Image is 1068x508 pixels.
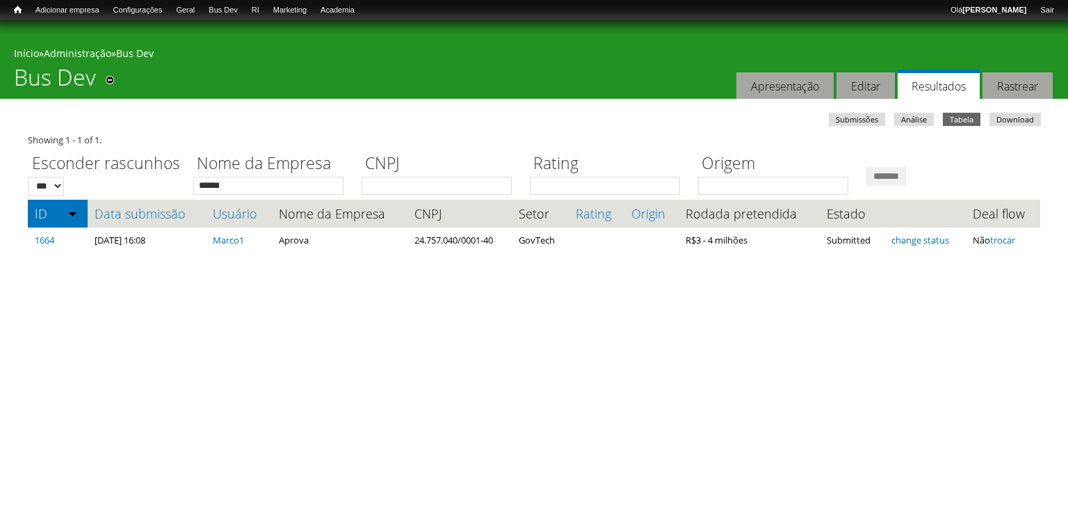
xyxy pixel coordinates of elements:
td: [DATE] 16:08 [88,228,206,253]
div: » » [14,47,1054,64]
th: Nome da Empresa [272,200,407,228]
label: Esconder rascunhos [28,152,184,177]
span: Início [14,5,22,15]
label: Nome da Empresa [193,152,353,177]
a: Editar [836,72,895,100]
a: trocar [990,234,1015,246]
a: ID [35,207,81,221]
img: ordem crescente [68,209,77,218]
label: CNPJ [362,152,521,177]
a: RI [245,3,266,17]
a: Início [14,47,39,60]
a: Resultados [898,70,980,100]
a: Análise [894,113,934,126]
a: Marketing [266,3,314,17]
a: 1664 [35,234,54,246]
td: Aprova [272,228,407,253]
a: Adicionar empresa [29,3,106,17]
a: Sair [1033,3,1061,17]
a: Apresentação [736,72,834,100]
td: Não [966,228,1040,253]
a: Data submissão [95,207,199,221]
a: Geral [169,3,202,17]
label: Origem [698,152,857,177]
a: Olá[PERSON_NAME] [944,3,1033,17]
div: Showing 1 - 1 of 1. [28,133,1040,147]
label: Rating [530,152,689,177]
a: Configurações [106,3,170,17]
a: Origin [631,207,672,221]
th: Setor [512,200,568,228]
a: Administração [44,47,111,60]
td: 24.757.040/0001-40 [407,228,512,253]
th: Estado [820,200,885,228]
a: Bus Dev [116,47,154,60]
td: GovTech [512,228,568,253]
a: Usuário [213,207,265,221]
a: Bus Dev [202,3,245,17]
a: Rastrear [982,72,1053,100]
a: Início [7,3,29,17]
th: CNPJ [407,200,512,228]
a: Rating [576,207,617,221]
a: Download [989,113,1041,126]
td: Submitted [820,228,885,253]
td: R$3 - 4 milhões [679,228,820,253]
a: change status [891,234,949,246]
th: Rodada pretendida [679,200,820,228]
a: Tabela [943,113,980,126]
a: Academia [314,3,362,17]
h1: Bus Dev [14,64,96,99]
th: Deal flow [966,200,1040,228]
a: Marco1 [213,234,244,246]
strong: [PERSON_NAME] [962,6,1026,14]
a: Submissões [829,113,885,126]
